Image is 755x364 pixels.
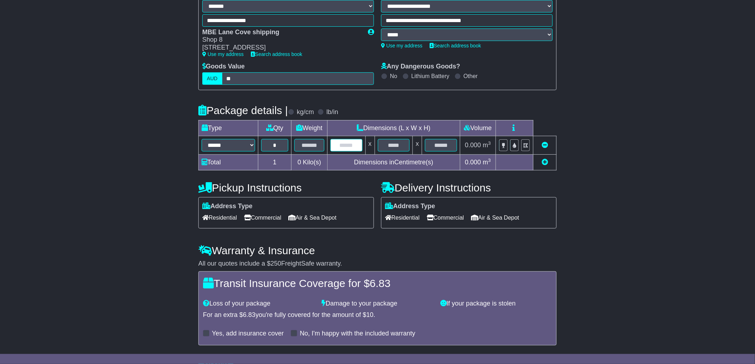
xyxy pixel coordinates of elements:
td: Volume [460,120,496,136]
span: Commercial [427,212,464,223]
h4: Pickup Instructions [198,182,374,194]
label: Lithium Battery [411,73,450,80]
td: Qty [258,120,292,136]
td: Dimensions (L x W x H) [327,120,460,136]
td: Total [199,155,258,170]
label: No, I'm happy with the included warranty [300,330,415,338]
a: Search address book [251,51,302,57]
label: lb/in [326,108,338,116]
td: Kilo(s) [292,155,328,170]
td: Type [199,120,258,136]
label: Address Type [385,202,435,210]
span: Air & Sea Depot [289,212,337,223]
label: Address Type [202,202,253,210]
div: Damage to your package [318,300,437,308]
label: Any Dangerous Goods? [381,63,460,71]
a: Search address book [430,43,481,48]
span: Residential [202,212,237,223]
span: 6.83 [370,277,390,289]
td: x [413,136,422,154]
div: [STREET_ADDRESS] [202,44,361,52]
label: Other [463,73,478,80]
h4: Delivery Instructions [381,182,557,194]
label: AUD [202,72,222,85]
a: Use my address [381,43,422,48]
span: 0.000 [465,142,481,149]
span: 6.83 [243,311,255,318]
h4: Package details | [198,104,288,116]
td: 1 [258,155,292,170]
span: 10 [366,311,374,318]
h4: Transit Insurance Coverage for $ [203,277,552,289]
span: m [483,142,491,149]
div: Loss of your package [199,300,318,308]
span: 250 [270,260,281,267]
a: Use my address [202,51,244,57]
div: If your package is stolen [437,300,556,308]
td: Weight [292,120,328,136]
label: No [390,73,397,80]
div: All our quotes include a $ FreightSafe warranty. [198,260,557,268]
label: Goods Value [202,63,245,71]
sup: 3 [488,158,491,163]
label: Yes, add insurance cover [212,330,284,338]
span: 0 [298,159,301,166]
span: 0.000 [465,159,481,166]
label: kg/cm [297,108,314,116]
span: Air & Sea Depot [471,212,520,223]
div: MBE Lane Cove shipping [202,29,361,36]
span: m [483,159,491,166]
sup: 3 [488,140,491,146]
a: Remove this item [542,142,548,149]
span: Commercial [244,212,281,223]
a: Add new item [542,159,548,166]
div: Shop 8 [202,36,361,44]
span: Residential [385,212,420,223]
div: For an extra $ you're fully covered for the amount of $ . [203,311,552,319]
td: Dimensions in Centimetre(s) [327,155,460,170]
td: x [365,136,375,154]
h4: Warranty & Insurance [198,245,557,256]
